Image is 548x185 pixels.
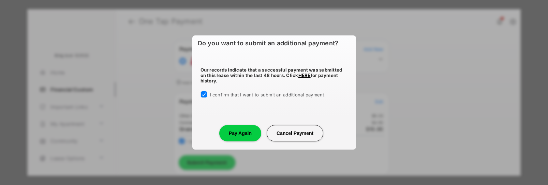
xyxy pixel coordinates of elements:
[210,92,326,97] span: I confirm that I want to submit an additional payment.
[267,125,323,141] button: Cancel Payment
[192,35,356,51] h6: Do you want to submit an additional payment?
[219,125,261,141] button: Pay Again
[201,67,348,83] h5: Our records indicate that a successful payment was submitted on this lease within the last 48 hou...
[298,73,311,78] a: HERE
